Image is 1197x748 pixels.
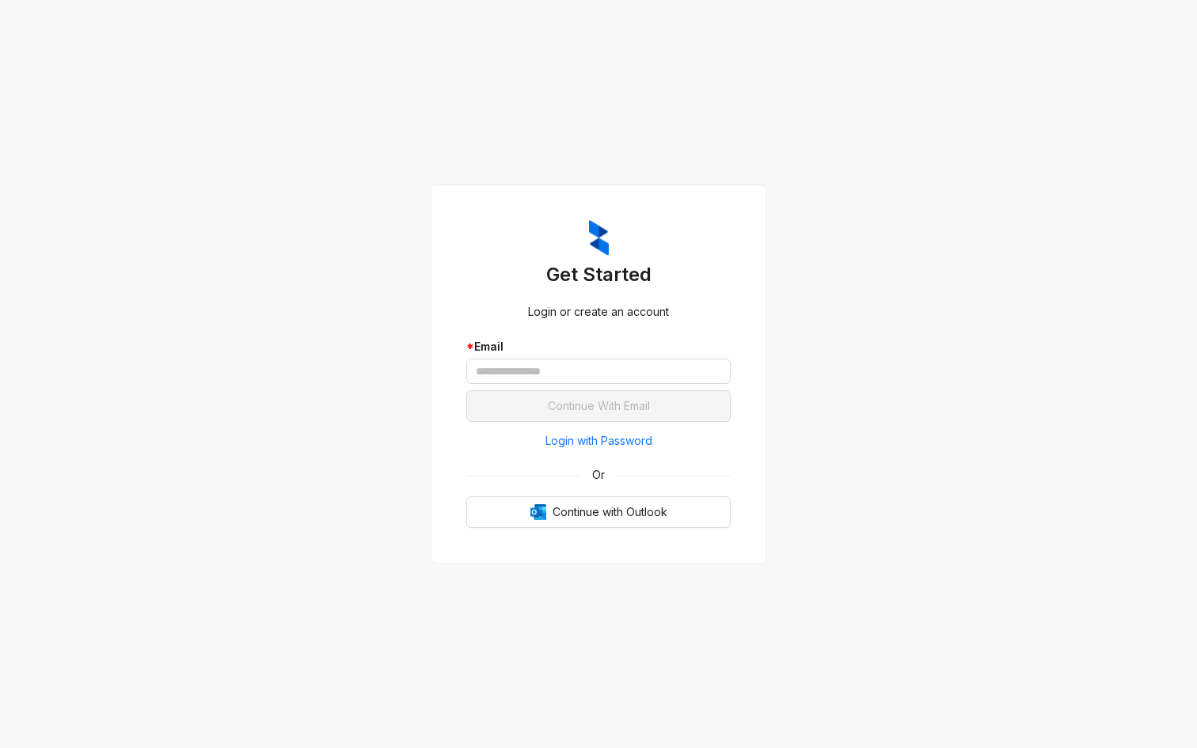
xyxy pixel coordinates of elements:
[545,432,652,450] span: Login with Password
[553,503,667,521] span: Continue with Outlook
[466,262,731,287] h3: Get Started
[466,390,731,422] button: Continue With Email
[466,303,731,321] div: Login or create an account
[589,220,609,256] img: ZumaIcon
[530,504,546,520] img: Outlook
[466,428,731,454] button: Login with Password
[466,338,731,355] div: Email
[581,466,616,484] span: Or
[466,496,731,528] button: OutlookContinue with Outlook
